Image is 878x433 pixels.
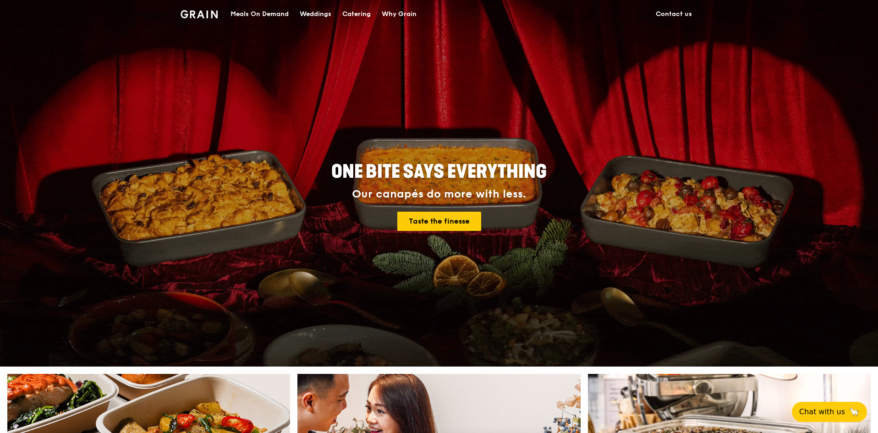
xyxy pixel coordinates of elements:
div: Our canapés do more with less. [274,188,604,201]
a: Contact us [650,0,697,28]
span: ONE BITE SAYS EVERYTHING [331,161,547,183]
span: 🦙 [849,406,860,417]
div: Meals On Demand [230,0,289,28]
a: Why Grain [376,0,422,28]
div: Catering [342,0,371,28]
button: Chat with us🦙 [792,402,867,422]
div: Weddings [300,0,331,28]
img: Grain [181,10,218,18]
div: Why Grain [382,0,417,28]
a: Catering [337,0,376,28]
a: Taste the finesse [397,212,481,231]
a: Weddings [294,0,337,28]
span: Chat with us [799,406,845,417]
